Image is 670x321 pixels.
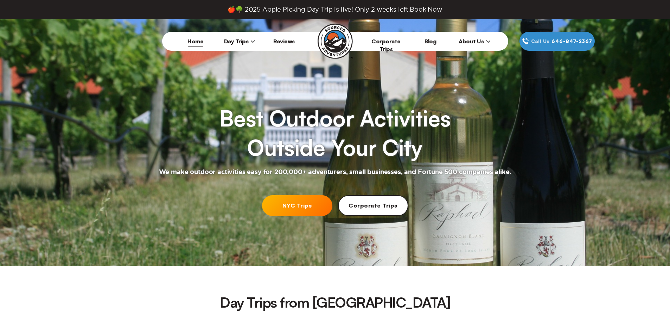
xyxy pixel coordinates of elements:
[187,38,203,45] a: Home
[410,6,442,13] span: Book Now
[425,38,436,45] a: Blog
[529,37,552,45] span: Call Us
[262,195,332,216] a: NYC Trips
[338,195,408,216] a: Corporate Trips
[551,37,592,45] span: 646‍-847‍-2367
[273,38,295,45] a: Reviews
[459,38,491,45] span: About Us
[371,38,401,53] a: Corporate Trips
[318,24,353,59] img: Sourced Adventures company logo
[219,104,450,162] h1: Best Outdoor Activities Outside Your City
[159,168,511,177] h2: We make outdoor activities easy for 200,000+ adventurers, small businesses, and Fortune 500 compa...
[228,6,442,13] span: 🍎🌳 2025 Apple Picking Day Trip is live! Only 2 weeks left.
[224,38,256,45] span: Day Trips
[519,32,595,51] a: Call Us646‍-847‍-2367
